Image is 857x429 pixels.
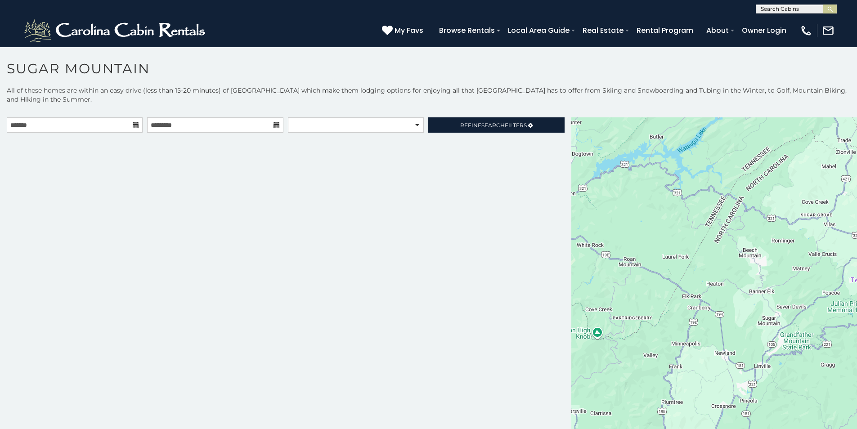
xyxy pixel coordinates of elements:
a: My Favs [382,25,426,36]
span: Refine Filters [460,122,527,129]
a: Local Area Guide [503,22,574,38]
span: My Favs [395,25,423,36]
a: Rental Program [632,22,698,38]
a: About [702,22,733,38]
a: Browse Rentals [435,22,499,38]
img: phone-regular-white.png [800,24,812,37]
img: White-1-2.png [22,17,209,44]
a: RefineSearchFilters [428,117,564,133]
img: mail-regular-white.png [822,24,835,37]
a: Owner Login [737,22,791,38]
span: Search [481,122,505,129]
a: Real Estate [578,22,628,38]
